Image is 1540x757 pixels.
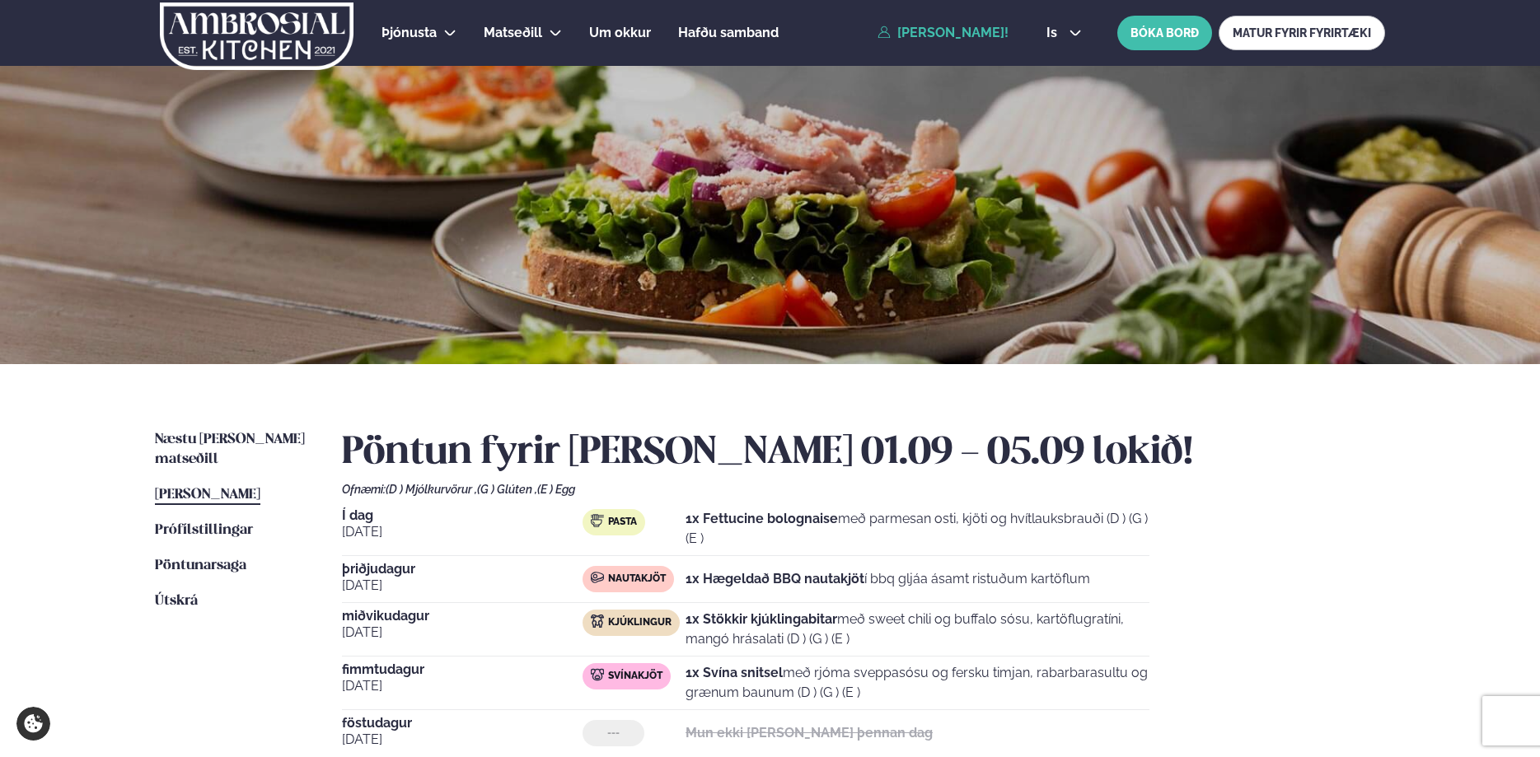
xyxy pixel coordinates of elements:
[342,563,583,576] span: þriðjudagur
[878,26,1009,40] a: [PERSON_NAME]!
[342,663,583,676] span: fimmtudagur
[484,25,542,40] span: Matseðill
[678,25,779,40] span: Hafðu samband
[342,483,1385,496] div: Ofnæmi:
[155,485,260,505] a: [PERSON_NAME]
[342,522,583,542] span: [DATE]
[591,571,604,584] img: beef.svg
[155,591,198,611] a: Útskrá
[608,572,666,586] span: Nautakjöt
[386,483,477,496] span: (D ) Mjólkurvörur ,
[155,594,198,608] span: Útskrá
[484,23,542,43] a: Matseðill
[686,611,837,627] strong: 1x Stökkir kjúklingabitar
[591,614,604,628] img: chicken.svg
[381,25,437,40] span: Þjónusta
[155,488,260,502] span: [PERSON_NAME]
[607,727,620,740] span: ---
[155,432,305,466] span: Næstu [PERSON_NAME] matseðill
[16,707,50,741] a: Cookie settings
[155,430,309,470] a: Næstu [PERSON_NAME] matseðill
[155,523,253,537] span: Prófílstillingar
[1117,16,1212,50] button: BÓKA BORÐ
[158,2,355,70] img: logo
[381,23,437,43] a: Þjónusta
[589,23,651,43] a: Um okkur
[686,571,864,586] strong: 1x Hægeldað BBQ nautakjöt
[608,616,672,629] span: Kjúklingur
[342,610,583,623] span: miðvikudagur
[686,610,1149,649] p: með sweet chili og buffalo sósu, kartöflugratíni, mangó hrásalati (D ) (G ) (E )
[342,717,583,730] span: föstudagur
[342,730,583,750] span: [DATE]
[608,670,662,683] span: Svínakjöt
[477,483,537,496] span: (G ) Glúten ,
[686,663,1149,703] p: með rjóma sveppasósu og fersku timjan, rabarbarasultu og grænum baunum (D ) (G ) (E )
[155,556,246,576] a: Pöntunarsaga
[591,668,604,681] img: pork.svg
[537,483,575,496] span: (E ) Egg
[686,725,933,741] strong: Mun ekki [PERSON_NAME] þennan dag
[589,25,651,40] span: Um okkur
[342,430,1385,476] h2: Pöntun fyrir [PERSON_NAME] 01.09 - 05.09 lokið!
[342,509,583,522] span: Í dag
[342,623,583,643] span: [DATE]
[342,576,583,596] span: [DATE]
[678,23,779,43] a: Hafðu samband
[1046,26,1062,40] span: is
[686,509,1149,549] p: með parmesan osti, kjöti og hvítlauksbrauði (D ) (G ) (E )
[608,516,637,529] span: Pasta
[1219,16,1385,50] a: MATUR FYRIR FYRIRTÆKI
[155,558,246,572] span: Pöntunarsaga
[686,665,783,680] strong: 1x Svína snitsel
[591,514,604,527] img: pasta.svg
[155,521,253,540] a: Prófílstillingar
[1033,26,1095,40] button: is
[342,676,583,696] span: [DATE]
[686,569,1090,589] p: í bbq gljáa ásamt ristuðum kartöflum
[686,511,838,526] strong: 1x Fettucine bolognaise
